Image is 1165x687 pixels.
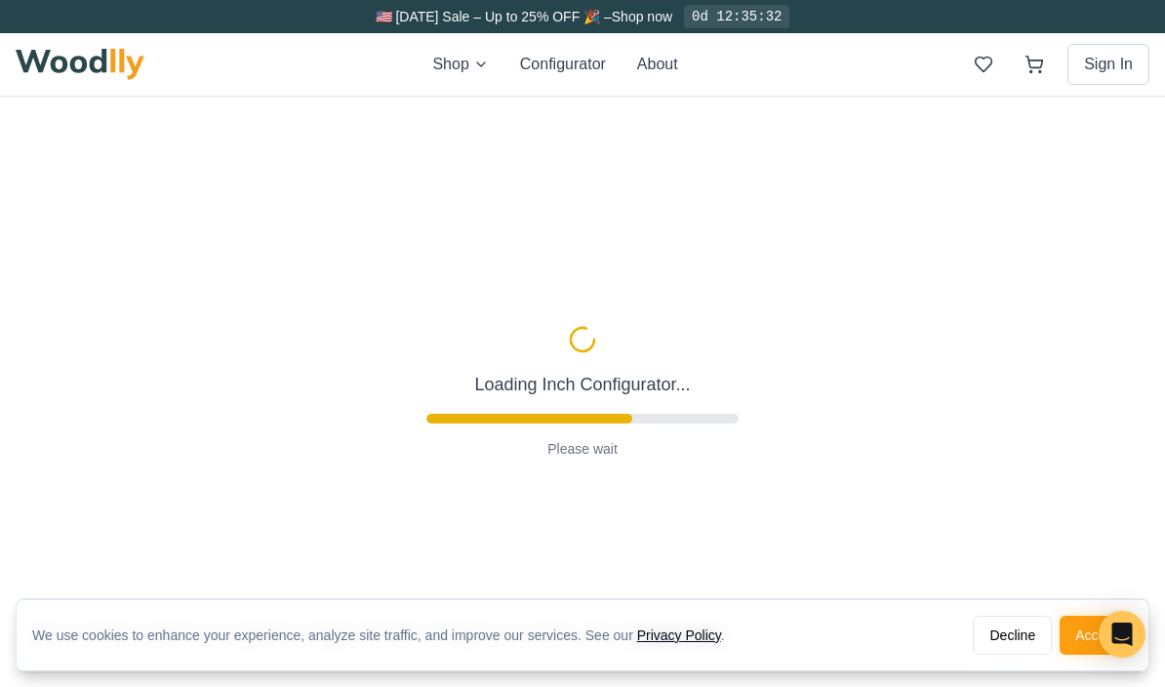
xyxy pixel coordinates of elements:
[1060,616,1133,655] button: Accept
[547,343,618,362] p: Please wait
[1067,44,1149,85] button: Sign In
[520,53,606,76] button: Configurator
[684,5,789,28] div: 0d 12:35:32
[1060,518,1133,557] button: Accept
[432,53,488,76] button: Shop
[637,53,678,76] button: About
[637,627,721,643] a: Privacy Policy
[973,518,1052,557] button: Decline
[637,530,721,546] a: Privacy Policy
[1099,611,1145,658] div: Open Intercom Messenger
[32,626,741,645] div: We use cookies to enhance your experience, analyze site traffic, and improve our services. See our .
[376,9,612,24] span: 🇺🇸 [DATE] Sale – Up to 25% OFF 🎉 –
[474,274,690,302] p: Loading Inch Configurator...
[32,528,741,547] div: We use cookies to enhance your experience, analyze site traffic, and improve our services. See our .
[16,49,144,80] img: Woodlly
[973,616,1052,655] button: Decline
[612,9,672,24] a: Shop now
